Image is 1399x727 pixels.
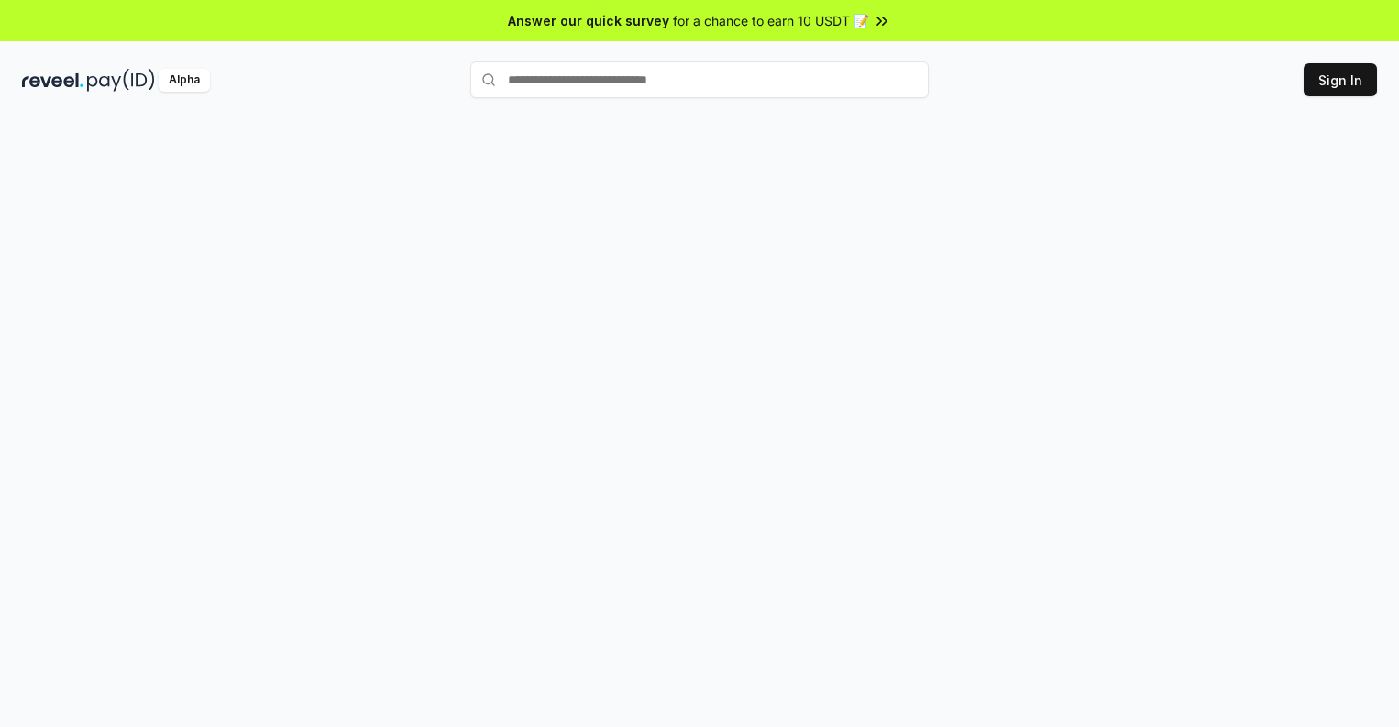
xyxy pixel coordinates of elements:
[87,69,155,92] img: pay_id
[159,69,210,92] div: Alpha
[1304,63,1377,96] button: Sign In
[673,11,869,30] span: for a chance to earn 10 USDT 📝
[22,69,83,92] img: reveel_dark
[508,11,669,30] span: Answer our quick survey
